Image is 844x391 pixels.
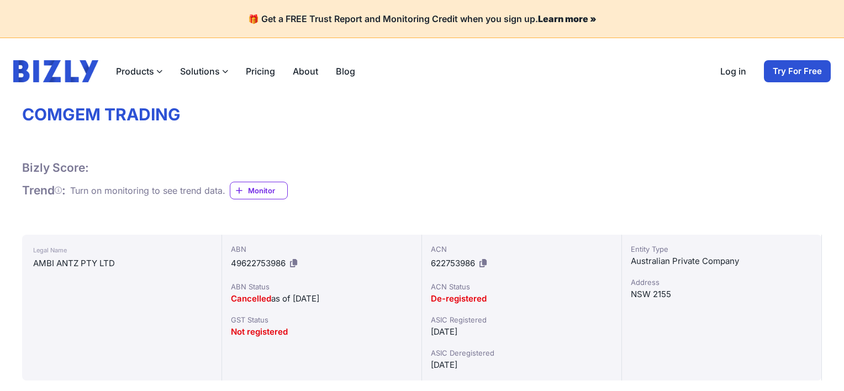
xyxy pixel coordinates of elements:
div: Turn on monitoring to see trend data. [70,184,225,197]
a: Log in [720,65,746,78]
div: NSW 2155 [631,288,813,301]
div: ASIC Registered [431,314,613,325]
a: About [293,65,318,78]
div: Entity Type [631,244,813,255]
a: Learn more » [538,13,597,24]
button: Solutions [180,65,228,78]
a: Pricing [246,65,275,78]
div: Australian Private Company [631,255,813,268]
div: [DATE] [431,325,613,339]
a: Blog [336,65,355,78]
div: [DATE] [431,358,613,372]
div: ASIC Deregistered [431,347,613,358]
span: Cancelled [231,293,271,304]
div: ACN [431,244,613,255]
h4: 🎁 Get a FREE Trust Report and Monitoring Credit when you sign up. [13,13,831,24]
a: Try For Free [764,60,831,82]
h1: Trend : [22,183,66,198]
a: Monitor [230,182,288,199]
div: AMBI ANTZ PTY LTD [33,257,210,270]
h1: Bizly Score: [22,161,89,175]
div: GST Status [231,314,413,325]
span: 49622753986 [231,258,286,268]
div: Address [631,277,813,288]
div: ABN Status [231,281,413,292]
span: 622753986 [431,258,475,268]
span: Monitor [248,185,287,196]
button: Products [116,65,162,78]
div: as of [DATE] [231,292,413,305]
span: De-registered [431,293,487,304]
div: ABN [231,244,413,255]
div: ACN Status [431,281,613,292]
h1: COMGEM TRADING [22,104,822,125]
div: Legal Name [33,244,210,257]
span: Not registered [231,326,288,337]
